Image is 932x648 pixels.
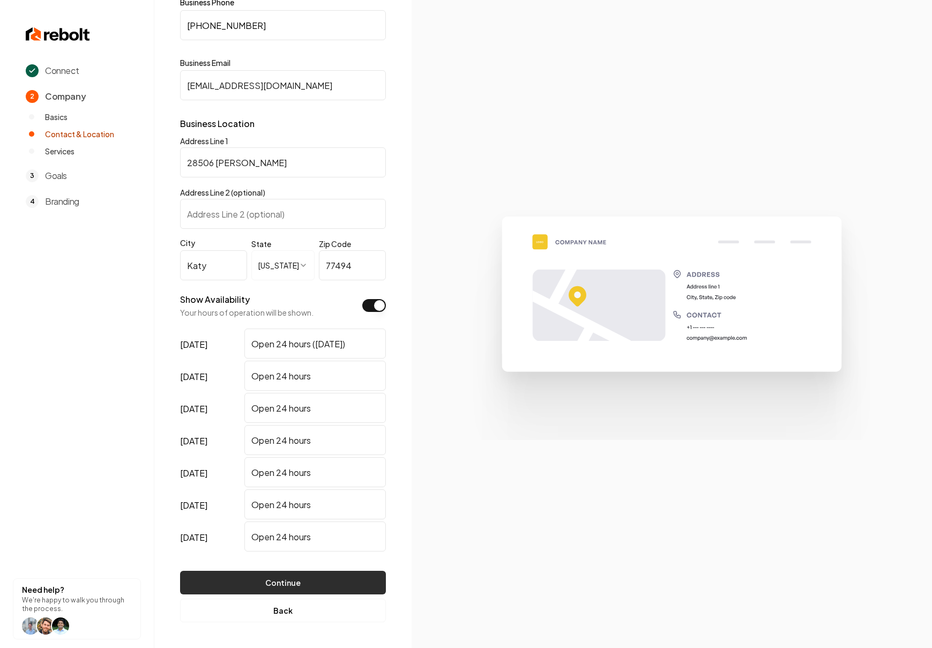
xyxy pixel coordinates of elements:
[244,425,386,455] input: Enter hours
[26,169,39,182] span: 3
[22,585,64,594] strong: Need help?
[180,393,240,425] label: [DATE]
[180,489,240,522] label: [DATE]
[244,457,386,487] input: Enter hours
[180,237,247,248] label: City
[45,90,86,103] span: Company
[45,129,114,139] span: Contact & Location
[244,489,386,519] input: Enter hours
[180,294,250,305] label: Show Availability
[180,57,386,68] label: Business Email
[180,599,386,622] button: Back
[180,329,240,361] label: [DATE]
[22,596,132,613] p: We're happy to walk you through the process.
[180,522,240,554] label: [DATE]
[455,208,889,440] img: Google Business Profile
[37,617,54,635] img: help icon Will
[45,195,79,208] span: Branding
[26,195,39,208] span: 4
[45,64,79,77] span: Connect
[180,425,240,457] label: [DATE]
[45,111,68,122] span: Basics
[26,90,39,103] span: 2
[22,617,39,635] img: help icon Will
[319,250,386,280] input: Zip Code
[180,361,240,393] label: [DATE]
[180,571,386,594] button: Continue
[45,169,67,182] span: Goals
[52,617,69,635] img: help icon arwin
[180,147,386,177] input: Address Line 1
[180,307,314,318] p: Your hours of operation will be shown.
[13,578,141,639] button: Need help?We're happy to walk you through the process.help icon Willhelp icon Willhelp icon arwin
[180,70,386,100] input: Business Email
[180,457,240,489] label: [DATE]
[26,26,90,43] img: Rebolt Logo
[180,188,265,197] label: Address Line 2 (optional)
[180,250,247,280] input: City
[319,239,351,249] label: Zip Code
[244,393,386,423] input: Enter hours
[180,136,228,146] label: Address Line 1
[180,199,386,229] input: Address Line 2 (optional)
[180,117,386,130] p: Business Location
[251,239,271,249] label: State
[45,146,74,157] span: Services
[244,361,386,391] input: Enter hours
[244,329,386,359] input: Enter hours
[244,522,386,552] input: Enter hours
